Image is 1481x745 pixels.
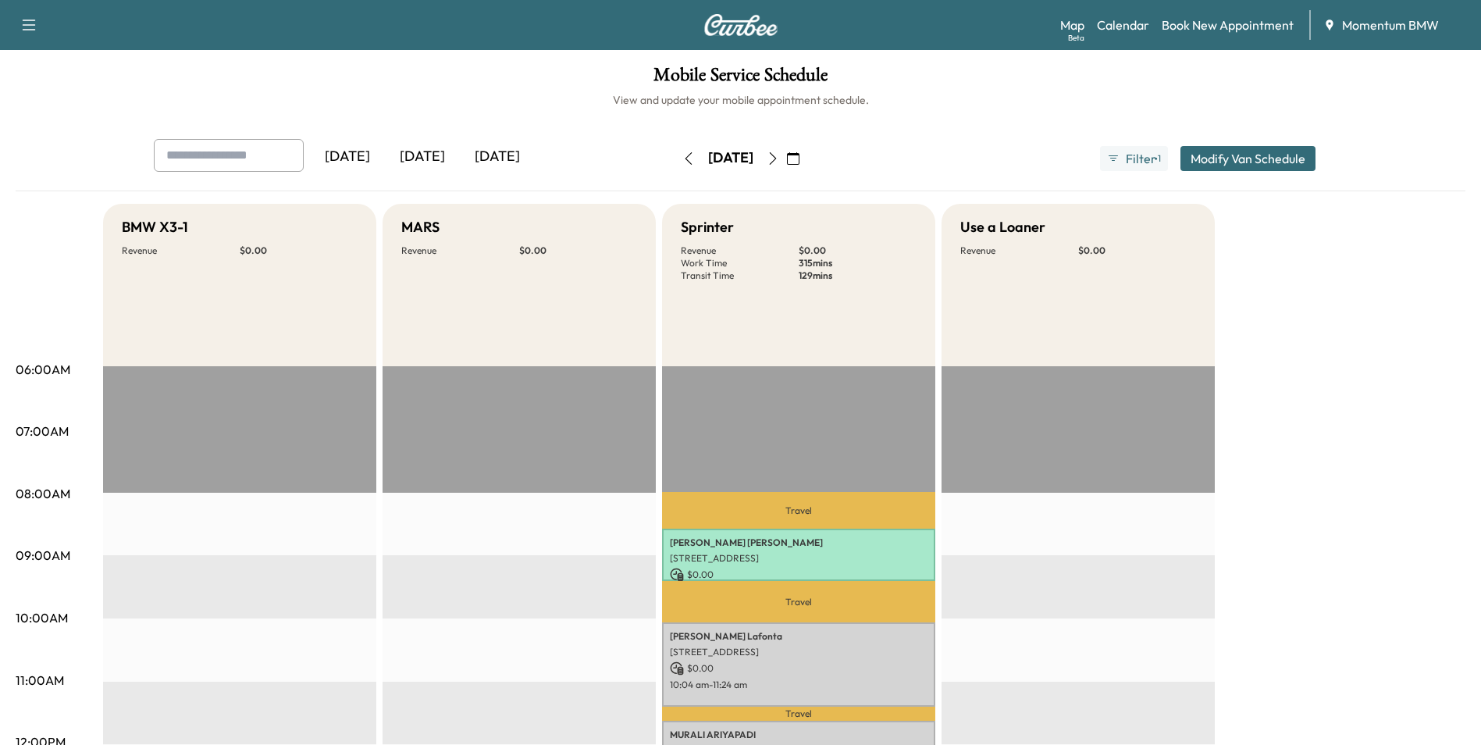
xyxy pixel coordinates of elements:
[310,139,385,175] div: [DATE]
[385,139,460,175] div: [DATE]
[1180,146,1315,171] button: Modify Van Schedule
[662,581,935,622] p: Travel
[1060,16,1084,34] a: MapBeta
[240,244,358,257] p: $ 0.00
[670,568,927,582] p: $ 0.00
[16,484,70,503] p: 08:00AM
[1162,16,1294,34] a: Book New Appointment
[681,269,799,282] p: Transit Time
[16,671,64,690] p: 11:00AM
[681,257,799,269] p: Work Time
[1068,32,1084,44] div: Beta
[16,422,69,440] p: 07:00AM
[401,216,440,238] h5: MARS
[708,148,753,168] div: [DATE]
[1100,146,1167,171] button: Filter●1
[681,216,734,238] h5: Sprinter
[670,679,927,691] p: 10:04 am - 11:24 am
[122,244,240,257] p: Revenue
[16,546,70,565] p: 09:00AM
[16,608,68,627] p: 10:00AM
[1097,16,1149,34] a: Calendar
[519,244,637,257] p: $ 0.00
[703,14,778,36] img: Curbee Logo
[1158,152,1161,165] span: 1
[670,646,927,658] p: [STREET_ADDRESS]
[460,139,535,175] div: [DATE]
[960,216,1045,238] h5: Use a Loaner
[670,630,927,643] p: [PERSON_NAME] Lafonta
[662,492,935,529] p: Travel
[1154,155,1157,162] span: ●
[662,707,935,722] p: Travel
[670,536,927,549] p: [PERSON_NAME] [PERSON_NAME]
[16,66,1465,92] h1: Mobile Service Schedule
[401,244,519,257] p: Revenue
[960,244,1078,257] p: Revenue
[670,552,927,565] p: [STREET_ADDRESS]
[122,216,188,238] h5: BMW X3-1
[670,661,927,675] p: $ 0.00
[16,92,1465,108] h6: View and update your mobile appointment schedule.
[681,244,799,257] p: Revenue
[16,360,70,379] p: 06:00AM
[799,257,917,269] p: 315 mins
[1078,244,1196,257] p: $ 0.00
[799,269,917,282] p: 129 mins
[799,244,917,257] p: $ 0.00
[1342,16,1439,34] span: Momentum BMW
[1126,149,1154,168] span: Filter
[670,729,927,741] p: MURALI ARIYAPADI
